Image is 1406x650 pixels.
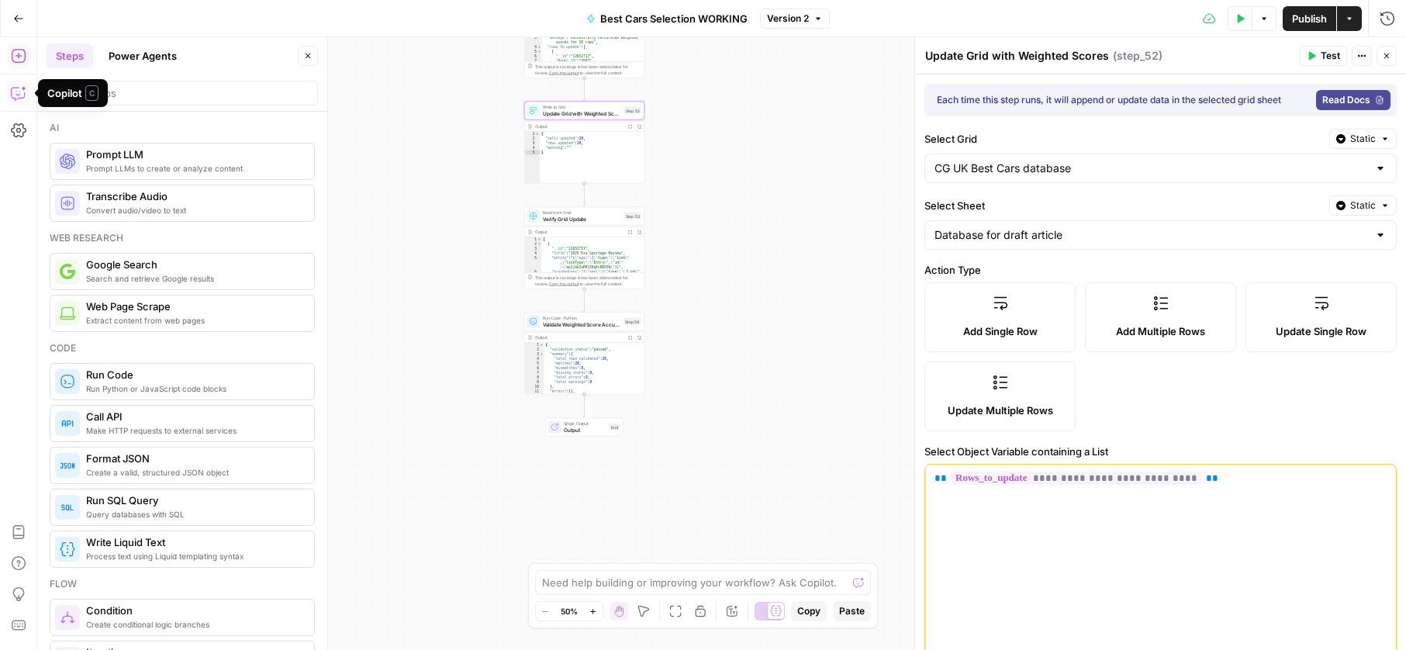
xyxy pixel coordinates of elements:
span: Paste [839,604,865,618]
div: 5 [525,361,544,366]
input: Database for draft article [934,227,1368,243]
label: Select Grid [924,131,1323,147]
span: Call API [86,409,302,424]
div: Copilot [47,85,98,101]
div: 3 [525,36,542,45]
label: Select Object Variable containing a List [924,444,1397,459]
div: Read from GridVerify Grid UpdateStep 53Output[ { "__id":"12652717", "title":"2025 Kia Sportage Re... [524,207,644,289]
div: 3 [525,352,544,357]
div: 1 [525,237,542,242]
span: Run SQL Query [86,493,302,508]
span: Prompt LLMs to create or analyze content [86,162,302,175]
div: 5 [525,150,541,155]
span: Create conditional logic branches [86,618,302,631]
div: This output is too large & has been abbreviated for review. to view the full content. [535,275,641,287]
span: Run Python or JavaScript code blocks [86,382,302,395]
span: Add Single Row [963,323,1038,339]
div: 11 [525,389,544,394]
div: Code [50,341,315,355]
span: Write to Grid [543,104,621,110]
input: CG UK Best Cars database [934,161,1368,176]
div: 12 [525,394,544,399]
div: This output is too large & has been abbreviated for review. to view the full content. [535,64,641,76]
input: Search steps [54,85,311,101]
div: Run Code · PythonValidate Weighted Score AccuracyStep 54Output{ "validation_status":"passed", "su... [524,313,644,395]
textarea: Update Grid with Weighted Scores [925,48,1109,64]
label: Action Type [924,262,1397,278]
div: 6 [525,366,544,371]
span: Validate Weighted Score Accuracy [543,320,621,328]
span: Write Liquid Text [86,534,302,550]
div: 9 [525,380,544,385]
span: Best Cars Selection WORKING [600,11,748,26]
g: Edge from step_54 to end [583,395,586,417]
span: ( step_52 ) [1113,48,1162,64]
span: Static [1350,199,1376,213]
span: Make HTTP requests to external services [86,424,302,437]
span: Toggle code folding, rows 1 through 176 [540,343,544,347]
span: Format JSON [86,451,302,466]
span: Test [1321,49,1340,63]
span: Publish [1292,11,1327,26]
div: 10 [525,385,544,389]
span: Toggle code folding, rows 2 through 9 [537,242,542,247]
div: Web research [50,231,315,245]
div: 6 [525,54,542,59]
button: Test [1300,46,1347,66]
span: Single Output [564,420,606,427]
a: Read Docs [1316,90,1390,110]
div: 1 [525,343,544,347]
div: End [610,424,620,430]
span: Prompt LLM [86,147,302,162]
span: Toggle code folding, rows 3 through 10 [540,352,544,357]
span: Toggle code folding, rows 4 through 15 [537,45,542,50]
div: Output [535,229,624,235]
button: Static [1329,195,1397,216]
g: Edge from step_53 to step_54 [583,289,586,312]
div: 7 [525,59,542,64]
div: 4 [525,251,542,256]
span: Add Multiple Rows [1116,323,1205,339]
button: Steps [47,43,93,68]
div: 2 [525,347,544,352]
span: Condition [86,603,302,618]
div: 8 [525,375,544,380]
span: Static [1350,132,1376,146]
div: Each time this step runs, it will append or update data in the selected grid sheet [937,93,1296,107]
div: 6 [525,270,542,284]
div: 4 [525,45,542,50]
span: Read Docs [1322,93,1370,107]
div: Output [535,123,624,130]
span: Update Grid with Weighted Scores [543,109,621,117]
div: 4 [525,357,544,361]
div: 3 [525,247,542,251]
button: Version 2 [760,9,830,29]
span: Update Multiple Rows [948,403,1053,418]
div: 3 [525,141,541,146]
button: Paste [833,601,871,621]
div: 4 [525,146,541,150]
div: Output [535,334,624,341]
button: Best Cars Selection WORKING [577,6,757,31]
span: Toggle code folding, rows 5 through 14 [537,50,542,54]
span: Process text using Liquid templating syntax [86,550,302,562]
div: Single OutputOutputEnd [524,418,644,437]
div: Ai [50,121,315,135]
span: Query databases with SQL [86,508,302,520]
span: Transcribe Audio [86,188,302,204]
span: Convert audio/video to text [86,204,302,216]
span: Copy the output [549,282,579,286]
span: Google Search [86,257,302,272]
g: Edge from step_52 to step_53 [583,184,586,206]
div: 2 [525,137,541,141]
div: Step 53 [624,213,641,220]
g: Edge from step_51 to step_52 [583,78,586,101]
span: Toggle code folding, rows 1 through 10 [537,237,542,242]
button: Static [1329,129,1397,149]
div: 7 [525,371,544,375]
span: Extract content from web pages [86,314,302,327]
button: Power Agents [99,43,186,68]
span: Copy [797,604,820,618]
span: 50% [561,605,578,617]
span: Toggle code folding, rows 1 through 5 [535,132,540,137]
